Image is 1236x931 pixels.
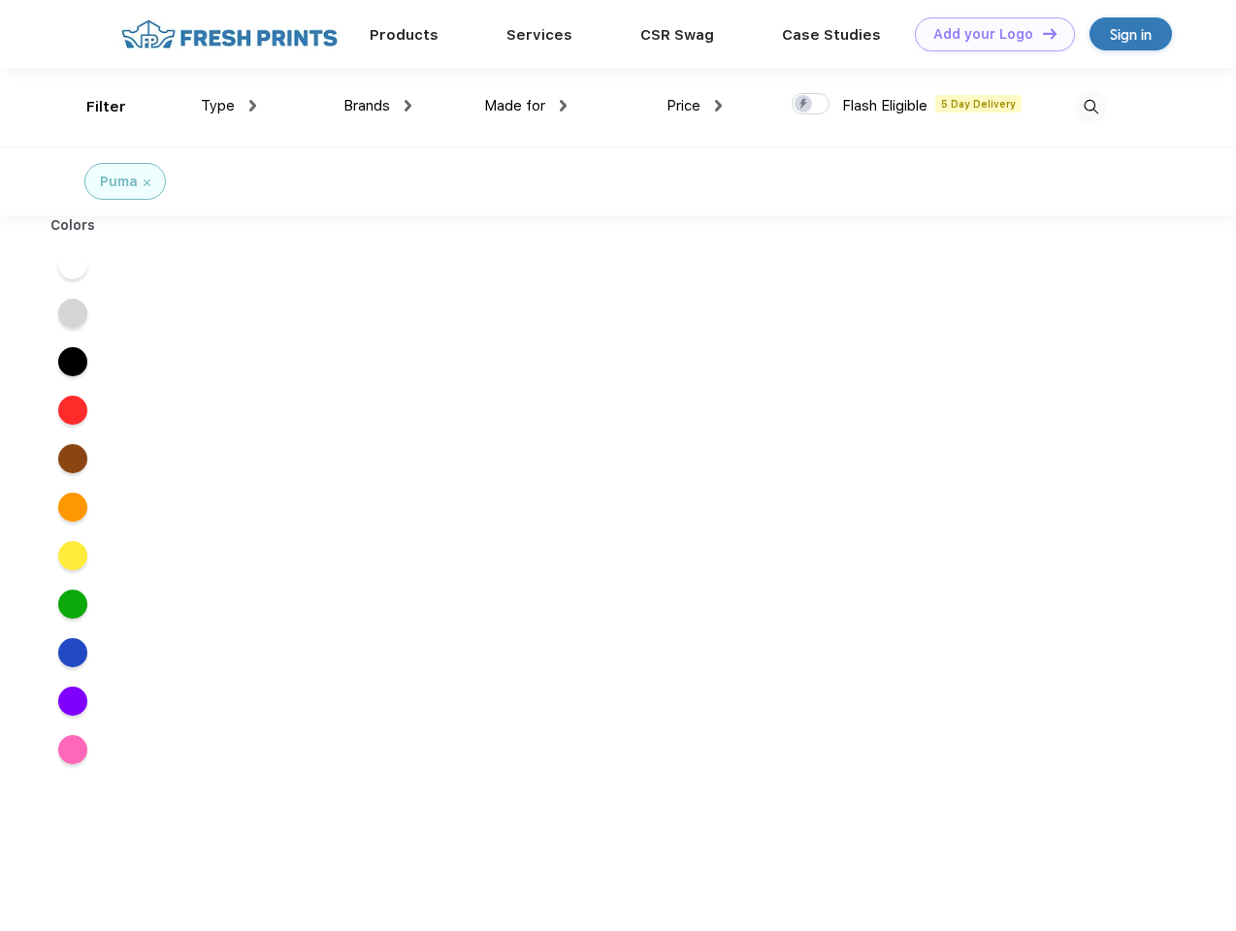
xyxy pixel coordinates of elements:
[1075,91,1107,123] img: desktop_search.svg
[100,172,138,192] div: Puma
[842,97,927,114] span: Flash Eligible
[1110,23,1152,46] div: Sign in
[115,17,343,51] img: fo%20logo%202.webp
[249,100,256,112] img: dropdown.png
[343,97,390,114] span: Brands
[36,215,111,236] div: Colors
[933,26,1033,43] div: Add your Logo
[640,26,714,44] a: CSR Swag
[484,97,545,114] span: Made for
[370,26,439,44] a: Products
[1090,17,1172,50] a: Sign in
[405,100,411,112] img: dropdown.png
[667,97,700,114] span: Price
[86,96,126,118] div: Filter
[144,179,150,186] img: filter_cancel.svg
[201,97,235,114] span: Type
[560,100,567,112] img: dropdown.png
[715,100,722,112] img: dropdown.png
[1043,28,1057,39] img: DT
[935,95,1022,112] span: 5 Day Delivery
[506,26,572,44] a: Services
